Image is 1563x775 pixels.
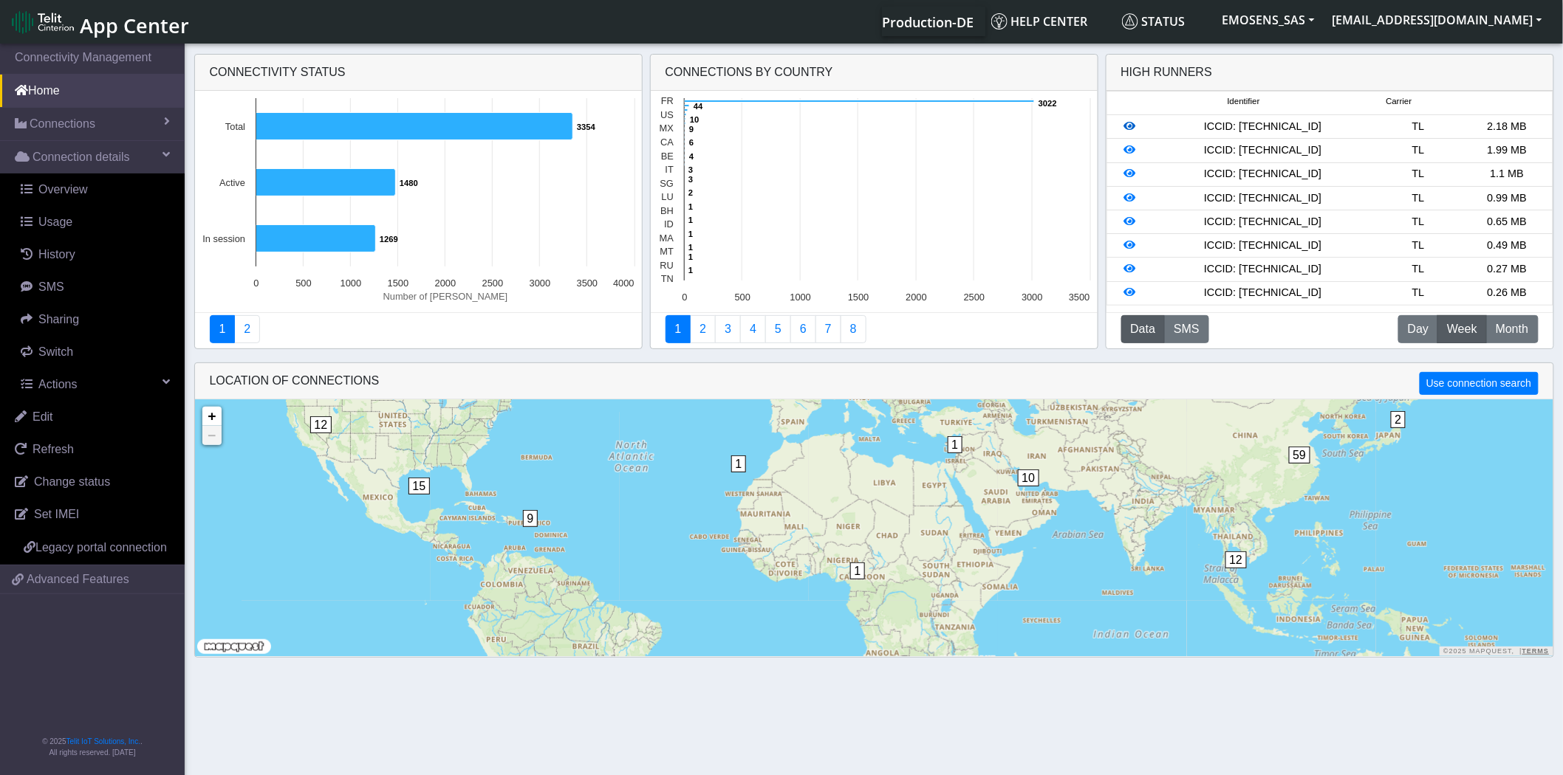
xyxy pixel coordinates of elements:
[689,138,694,147] text: 6
[1496,320,1528,338] span: Month
[991,13,1088,30] span: Help center
[34,508,79,520] span: Set IMEI
[6,173,185,206] a: Overview
[731,455,747,472] span: 1
[35,541,167,554] span: Legacy portal connection
[1121,315,1166,343] button: Data
[1069,292,1090,303] text: 3500
[1289,447,1311,464] span: 59
[734,292,750,303] text: 500
[434,278,455,289] text: 2000
[1214,7,1324,33] button: EMOSENS_SAS
[661,191,673,202] text: LU
[1463,261,1551,278] div: 0.27 MB
[850,562,865,607] div: 1
[689,125,694,134] text: 9
[1374,238,1463,254] div: TL
[1121,63,1213,81] div: High Runners
[400,179,418,187] text: 1480
[1152,119,1375,135] div: ICCID: [TECHNICAL_ID]
[1122,13,1186,30] span: Status
[234,315,260,343] a: Deployment status
[1463,214,1551,230] div: 0.65 MB
[682,292,687,303] text: 0
[38,248,75,261] span: History
[765,315,791,343] a: Usage by Carrier
[1374,119,1463,135] div: TL
[1374,261,1463,278] div: TL
[1152,166,1375,182] div: ICCID: [TECHNICAL_ID]
[6,206,185,238] a: Usage
[482,278,502,289] text: 2500
[12,6,187,38] a: App Center
[1440,647,1553,656] div: ©2025 MapQuest, |
[688,202,693,211] text: 1
[690,115,699,124] text: 10
[202,426,222,445] a: Zoom out
[790,292,810,303] text: 1000
[380,235,398,244] text: 1269
[660,260,673,271] text: RU
[991,13,1008,30] img: knowledge.svg
[34,475,110,488] span: Change status
[1228,95,1260,108] span: Identifier
[1463,119,1551,135] div: 2.18 MB
[1152,238,1375,254] div: ICCID: [TECHNICAL_ID]
[688,243,693,252] text: 1
[225,121,244,132] text: Total
[529,278,550,289] text: 3000
[715,315,741,343] a: Usage per Country
[30,115,95,133] span: Connections
[576,278,597,289] text: 3500
[195,55,642,91] div: Connectivity status
[1152,190,1375,207] div: ICCID: [TECHNICAL_ID]
[660,137,674,148] text: CA
[694,102,703,111] text: 44
[253,278,259,289] text: 0
[1463,285,1551,301] div: 0.26 MB
[790,315,816,343] a: 14 Days Trend
[1152,142,1375,159] div: ICCID: [TECHNICAL_ID]
[387,278,408,289] text: 1500
[1420,372,1538,395] button: Use connection search
[963,292,984,303] text: 2500
[664,218,674,230] text: ID
[6,238,185,271] a: History
[1408,320,1429,338] span: Day
[1039,99,1057,108] text: 3022
[1152,214,1375,230] div: ICCID: [TECHNICAL_ID]
[1152,285,1375,301] div: ICCID: [TECHNICAL_ID]
[1374,285,1463,301] div: TL
[1391,411,1406,428] span: 2
[906,292,926,303] text: 2000
[210,315,236,343] a: Connectivity status
[1374,142,1463,159] div: TL
[1447,320,1477,338] span: Week
[882,7,974,36] a: Your current platform instance
[688,216,693,224] text: 1
[659,123,674,134] text: MX
[848,292,869,303] text: 1500
[310,416,332,433] span: 12
[38,280,64,293] span: SMS
[6,368,185,401] a: Actions
[660,151,673,162] text: BE
[33,410,53,423] span: Edit
[577,123,596,131] text: 3354
[195,363,1553,399] div: LOCATION OF CONNECTIONS
[815,315,841,343] a: Zero Session
[883,13,974,31] span: Production-DE
[38,378,77,390] span: Actions
[660,273,673,284] text: TN
[948,436,962,480] div: 1
[33,443,74,455] span: Refresh
[1463,238,1551,254] div: 0.49 MB
[1398,315,1438,343] button: Day
[660,205,674,216] text: BH
[1463,190,1551,207] div: 0.99 MB
[6,303,185,336] a: Sharing
[985,7,1116,36] a: Help center
[1116,7,1214,36] a: Status
[202,407,222,426] a: Zoom in
[948,436,963,453] span: 1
